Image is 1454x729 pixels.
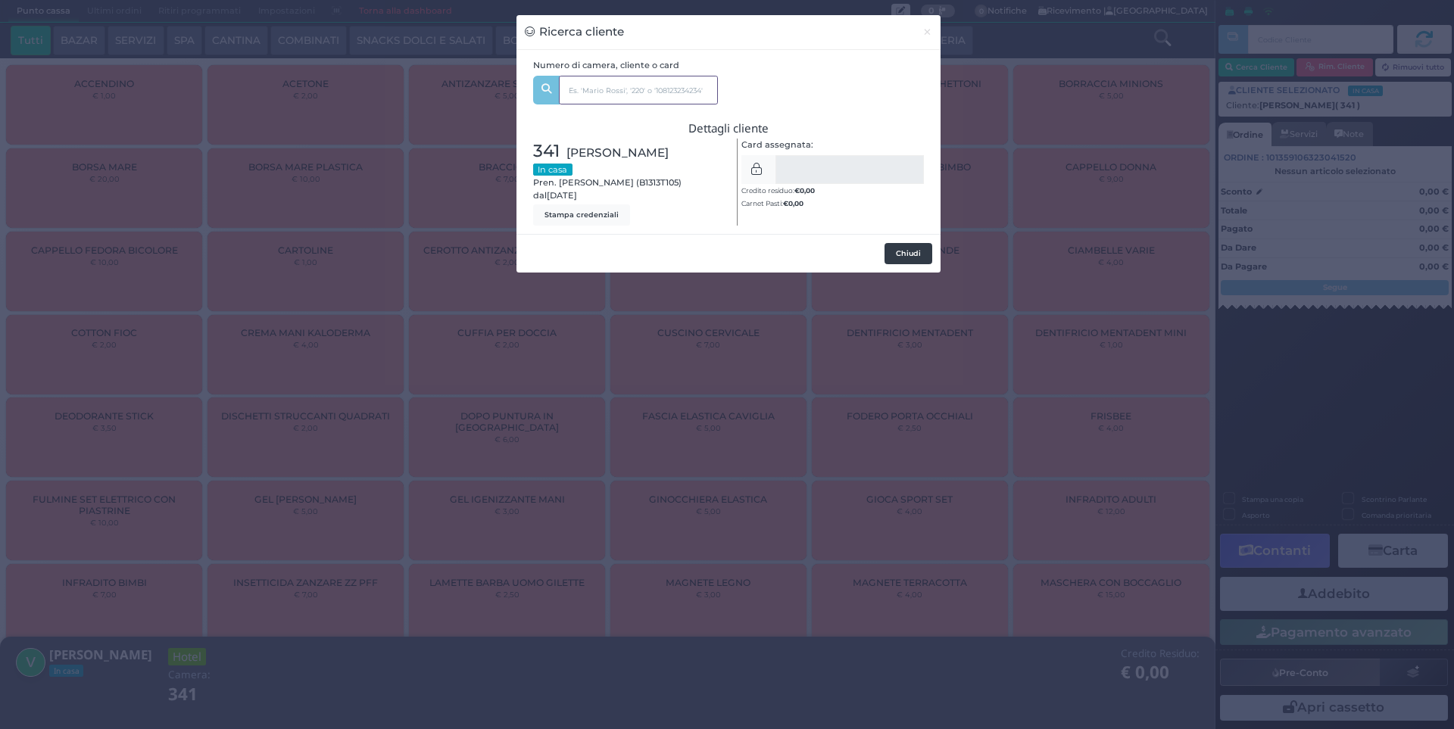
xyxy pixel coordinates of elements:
[566,144,669,161] span: [PERSON_NAME]
[533,59,679,72] label: Numero di camera, cliente o card
[533,204,630,226] button: Stampa credenziali
[559,76,718,104] input: Es. 'Mario Rossi', '220' o '108123234234'
[800,185,815,195] span: 0,00
[783,199,803,207] b: €
[741,139,813,151] label: Card assegnata:
[885,243,932,264] button: Chiudi
[788,198,803,208] span: 0,00
[741,199,803,207] small: Carnet Pasti:
[525,139,729,226] div: Pren. [PERSON_NAME] (B1313T105) dal
[741,186,815,195] small: Credito residuo:
[922,23,932,40] span: ×
[794,186,815,195] b: €
[914,15,941,49] button: Chiudi
[547,189,577,202] span: [DATE]
[533,164,573,176] small: In casa
[533,122,925,135] h3: Dettagli cliente
[533,139,560,164] span: 341
[525,23,624,41] h3: Ricerca cliente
